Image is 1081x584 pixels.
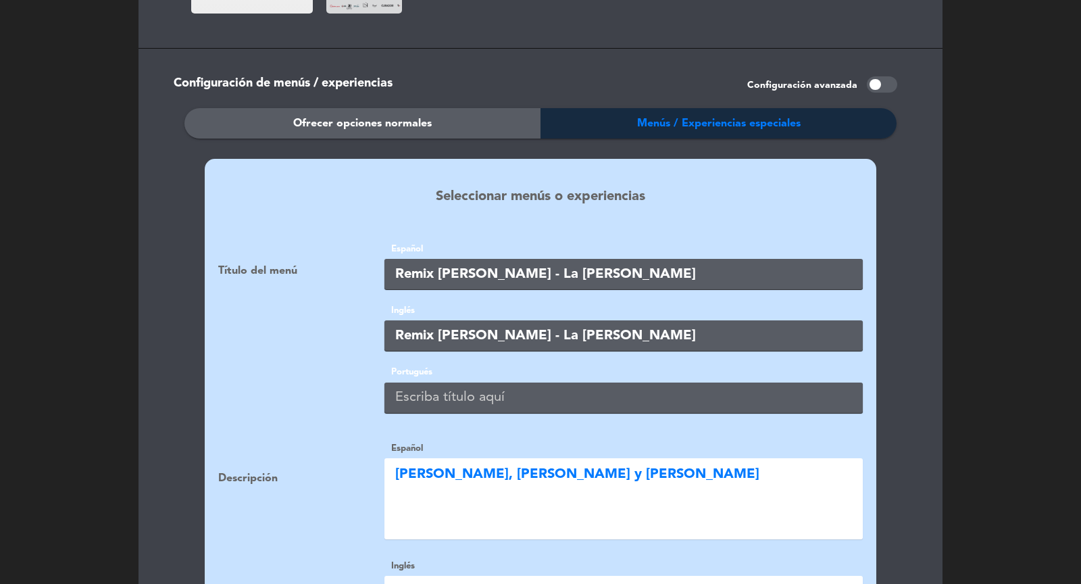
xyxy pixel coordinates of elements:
[384,383,863,413] input: Escriba título aquí
[293,115,432,132] span: Ofrecer opciones normales
[747,80,857,91] span: Configuración avanzada
[218,262,297,280] span: Título del menú
[384,365,863,379] label: Portugués
[205,172,876,208] div: Seleccionar menús o experiencias
[384,559,863,573] div: Inglés
[637,115,801,132] span: Menús / Experiencias especiales
[164,76,907,95] h3: Configuración de menús / experiencias
[384,259,863,289] input: Escriba título aquí
[218,470,278,487] span: Descripción
[384,320,863,351] input: Escriba título aquí
[384,303,863,318] label: Inglés
[384,441,863,456] div: Español
[384,242,863,256] label: Español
